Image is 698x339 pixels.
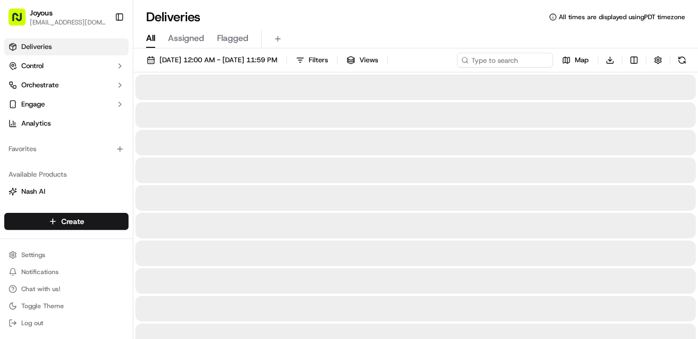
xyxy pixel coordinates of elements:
[21,187,45,196] span: Nash AI
[30,18,106,27] button: [EMAIL_ADDRESS][DOMAIN_NAME]
[4,282,129,296] button: Chat with us!
[359,55,378,65] span: Views
[4,316,129,330] button: Log out
[4,264,129,279] button: Notifications
[4,140,129,158] div: Favorites
[291,53,333,68] button: Filters
[4,57,129,75] button: Control
[21,268,59,276] span: Notifications
[146,9,200,26] h1: Deliveries
[21,285,60,293] span: Chat with us!
[4,247,129,262] button: Settings
[217,32,248,45] span: Flagged
[4,115,129,132] a: Analytics
[21,319,43,327] span: Log out
[4,299,129,313] button: Toggle Theme
[21,119,51,128] span: Analytics
[21,251,45,259] span: Settings
[309,55,328,65] span: Filters
[4,96,129,113] button: Engage
[4,166,129,183] div: Available Products
[21,302,64,310] span: Toggle Theme
[4,77,129,94] button: Orchestrate
[9,187,124,196] a: Nash AI
[21,100,45,109] span: Engage
[21,42,52,52] span: Deliveries
[4,4,110,30] button: Joyous[EMAIL_ADDRESS][DOMAIN_NAME]
[4,38,129,55] a: Deliveries
[159,55,277,65] span: [DATE] 12:00 AM - [DATE] 11:59 PM
[4,213,129,230] button: Create
[559,13,685,21] span: All times are displayed using PDT timezone
[675,53,689,68] button: Refresh
[61,216,84,227] span: Create
[557,53,593,68] button: Map
[30,7,53,18] button: Joyous
[21,80,59,90] span: Orchestrate
[146,32,155,45] span: All
[168,32,204,45] span: Assigned
[21,61,44,71] span: Control
[142,53,282,68] button: [DATE] 12:00 AM - [DATE] 11:59 PM
[342,53,383,68] button: Views
[4,183,129,200] button: Nash AI
[457,53,553,68] input: Type to search
[575,55,589,65] span: Map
